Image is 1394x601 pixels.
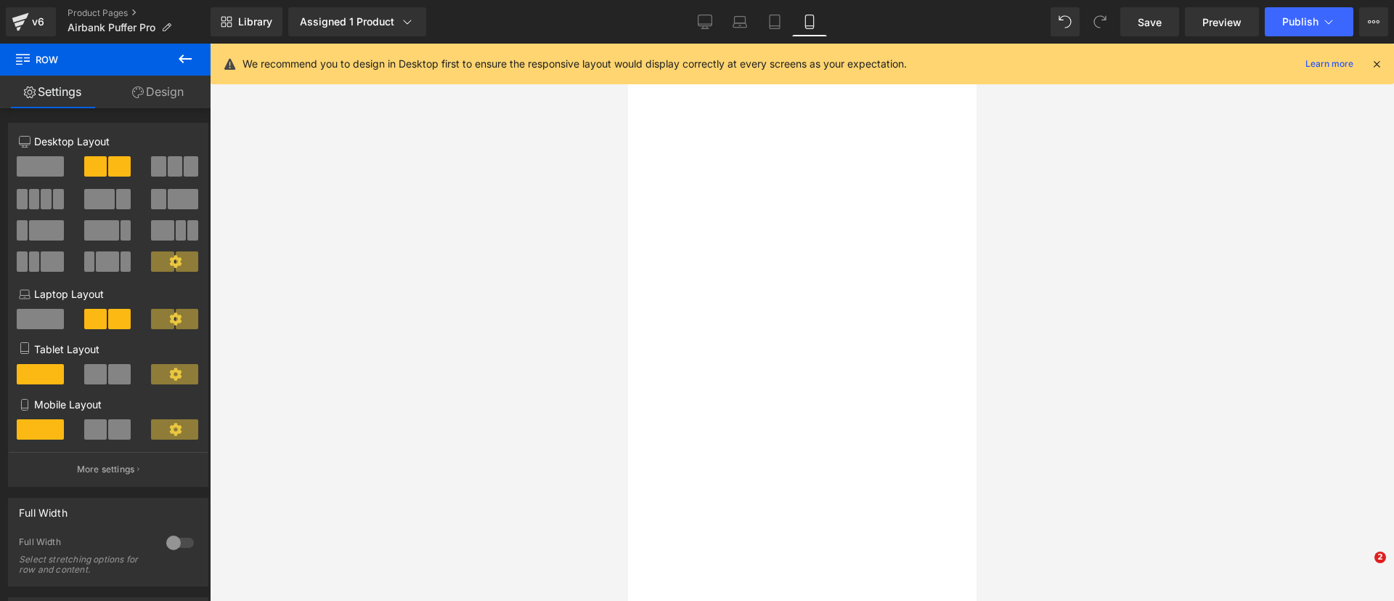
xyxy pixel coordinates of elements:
[68,7,211,19] a: Product Pages
[19,286,197,302] p: Laptop Layout
[19,342,197,357] p: Tablet Layout
[1085,7,1114,36] button: Redo
[1265,7,1353,36] button: Publish
[300,15,415,29] div: Assigned 1 Product
[68,22,155,33] span: Airbank Puffer Pro
[1185,7,1259,36] a: Preview
[19,134,197,149] p: Desktop Layout
[77,463,135,476] p: More settings
[15,44,160,76] span: Row
[19,499,68,519] div: Full Width
[1345,552,1379,586] iframe: Intercom live chat
[29,12,47,31] div: v6
[238,15,272,28] span: Library
[105,76,211,108] a: Design
[9,452,208,486] button: More settings
[242,56,907,72] p: We recommend you to design in Desktop first to ensure the responsive layout would display correct...
[1359,7,1388,36] button: More
[211,7,282,36] a: New Library
[1138,15,1162,30] span: Save
[19,397,197,412] p: Mobile Layout
[6,7,56,36] a: v6
[19,554,150,575] div: Select stretching options for row and content.
[1300,55,1359,73] a: Learn more
[19,536,152,552] div: Full Width
[757,7,792,36] a: Tablet
[1202,15,1242,30] span: Preview
[792,7,827,36] a: Mobile
[1282,16,1318,28] span: Publish
[1374,552,1386,563] span: 2
[722,7,757,36] a: Laptop
[1051,7,1080,36] button: Undo
[688,7,722,36] a: Desktop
